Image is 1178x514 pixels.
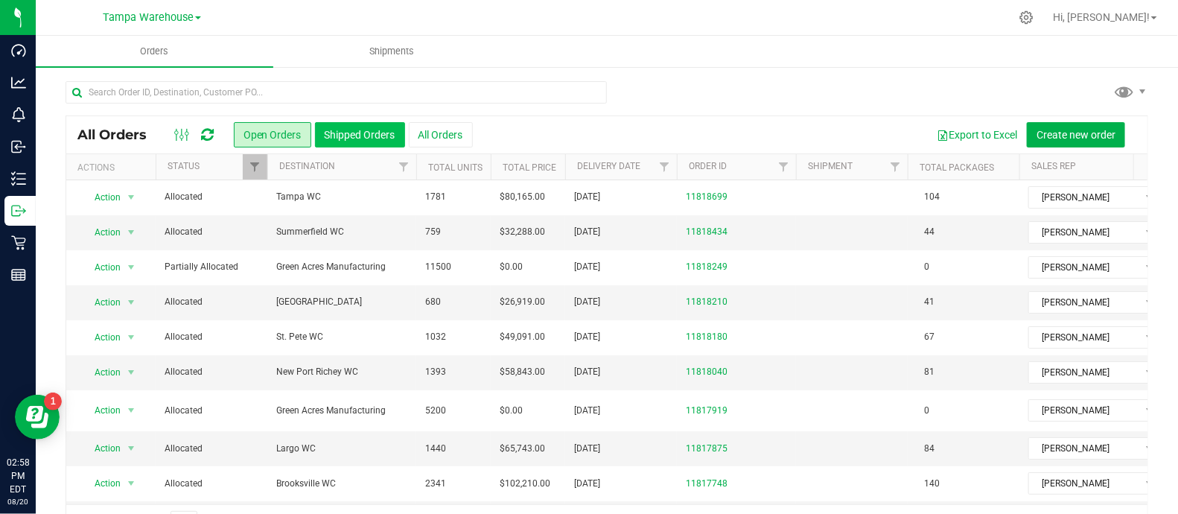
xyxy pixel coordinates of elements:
[574,190,600,204] span: [DATE]
[1029,400,1140,421] span: [PERSON_NAME]
[36,36,273,67] a: Orders
[276,442,407,456] span: Largo WC
[77,127,162,143] span: All Orders
[1017,10,1036,25] div: Manage settings
[574,260,600,274] span: [DATE]
[11,139,26,154] inline-svg: Inbound
[81,473,121,494] span: Action
[689,161,727,171] a: Order ID
[165,225,258,239] span: Allocated
[686,330,728,344] a: 11818180
[77,162,150,173] div: Actions
[574,442,600,456] span: [DATE]
[81,400,121,421] span: Action
[66,81,607,104] input: Search Order ID, Destination, Customer PO...
[165,330,258,344] span: Allocated
[917,186,947,208] span: 104
[276,260,407,274] span: Green Acres Manufacturing
[1053,11,1150,23] span: Hi, [PERSON_NAME]!
[165,260,258,274] span: Partially Allocated
[574,365,600,379] span: [DATE]
[425,477,446,491] span: 2341
[808,161,853,171] a: Shipment
[503,162,556,173] a: Total Price
[500,404,523,418] span: $0.00
[917,291,942,313] span: 41
[686,404,728,418] a: 11817919
[1029,362,1140,383] span: [PERSON_NAME]
[574,404,600,418] span: [DATE]
[11,43,26,58] inline-svg: Dashboard
[81,257,121,278] span: Action
[917,221,942,243] span: 44
[315,122,405,147] button: Shipped Orders
[500,330,545,344] span: $49,091.00
[11,171,26,186] inline-svg: Inventory
[276,404,407,418] span: Green Acres Manufacturing
[243,154,267,180] a: Filter
[122,187,141,208] span: select
[165,477,258,491] span: Allocated
[500,442,545,456] span: $65,743.00
[350,45,435,58] span: Shipments
[234,122,311,147] button: Open Orders
[425,365,446,379] span: 1393
[500,260,523,274] span: $0.00
[1037,129,1115,141] span: Create new order
[122,327,141,348] span: select
[15,395,60,440] iframe: Resource center
[122,438,141,459] span: select
[122,362,141,383] span: select
[276,477,407,491] span: Brooksville WC
[574,295,600,309] span: [DATE]
[276,190,407,204] span: Tampa WC
[425,190,446,204] span: 1781
[122,400,141,421] span: select
[168,161,200,171] a: Status
[500,225,545,239] span: $32,288.00
[273,36,511,67] a: Shipments
[500,365,545,379] span: $58,843.00
[7,456,29,496] p: 02:58 PM EDT
[1027,122,1125,147] button: Create new order
[686,295,728,309] a: 11818210
[81,292,121,313] span: Action
[917,473,947,495] span: 140
[165,190,258,204] span: Allocated
[11,75,26,90] inline-svg: Analytics
[686,365,728,379] a: 11818040
[165,365,258,379] span: Allocated
[11,267,26,282] inline-svg: Reports
[686,442,728,456] a: 11817875
[165,295,258,309] span: Allocated
[1029,327,1140,348] span: [PERSON_NAME]
[686,190,728,204] a: 11818699
[409,122,473,147] button: All Orders
[500,190,545,204] span: $80,165.00
[917,361,942,383] span: 81
[883,154,908,180] a: Filter
[279,161,335,171] a: Destination
[7,496,29,507] p: 08/20
[574,477,600,491] span: [DATE]
[500,295,545,309] span: $26,919.00
[1029,473,1140,494] span: [PERSON_NAME]
[122,257,141,278] span: select
[11,235,26,250] inline-svg: Retail
[1029,257,1140,278] span: [PERSON_NAME]
[165,442,258,456] span: Allocated
[686,477,728,491] a: 11817748
[917,256,937,278] span: 0
[276,295,407,309] span: [GEOGRAPHIC_DATA]
[1029,222,1140,243] span: [PERSON_NAME]
[276,365,407,379] span: New Port Richey WC
[917,326,942,348] span: 67
[425,295,441,309] span: 680
[103,11,194,24] span: Tampa Warehouse
[81,362,121,383] span: Action
[425,442,446,456] span: 1440
[1029,438,1140,459] span: [PERSON_NAME]
[81,222,121,243] span: Action
[927,122,1027,147] button: Export to Excel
